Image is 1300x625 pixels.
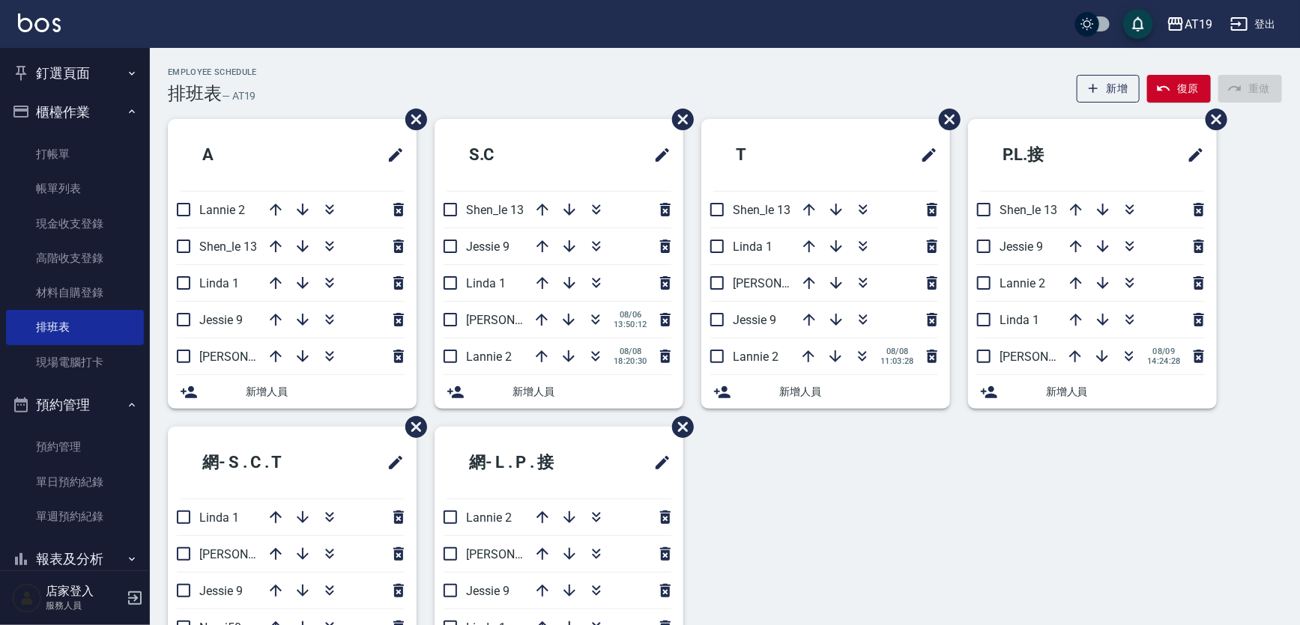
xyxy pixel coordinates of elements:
span: 修改班表的標題 [644,445,671,481]
span: 18:20:30 [614,356,647,366]
span: Shen_le 13 [733,203,790,217]
span: Jessie 9 [199,584,243,598]
span: 修改班表的標題 [1178,137,1205,173]
a: 高階收支登錄 [6,241,144,275]
h2: A [180,128,306,182]
span: Linda 1 [733,240,773,254]
button: 登出 [1224,10,1282,38]
span: [PERSON_NAME] 6 [199,547,299,561]
button: 報表及分析 [6,540,144,579]
span: Linda 1 [199,276,239,290]
span: 13:50:12 [614,320,647,329]
span: 修改班表的標題 [378,445,405,481]
span: 刪除班表 [394,97,429,141]
span: 08/06 [614,310,647,320]
button: 新增 [1077,75,1140,103]
span: 刪除班表 [1194,97,1230,141]
button: 復原 [1147,75,1211,103]
a: 現金收支登錄 [6,207,144,241]
button: 預約管理 [6,385,144,424]
div: 新增人員 [968,375,1217,409]
img: Person [12,583,42,613]
h2: P.L.接 [980,128,1122,182]
div: 新增人員 [435,375,683,409]
h5: 店家登入 [46,584,122,599]
h2: 網- S . C . T [180,436,341,490]
span: 刪除班表 [661,97,696,141]
span: 刪除班表 [661,405,696,449]
a: 打帳單 [6,137,144,171]
span: 新增人員 [1046,384,1205,400]
a: 單日預約紀錄 [6,465,144,499]
span: 刪除班表 [928,97,963,141]
span: 刪除班表 [394,405,429,449]
button: 櫃檯作業 [6,93,144,132]
span: [PERSON_NAME] 6 [1000,350,1099,364]
a: 預約管理 [6,430,144,464]
a: 排班表 [6,310,144,344]
h2: S.C [447,128,581,182]
div: AT19 [1185,15,1212,34]
span: Lannie 2 [466,350,512,364]
span: [PERSON_NAME] 6 [199,350,299,364]
a: 材料自購登錄 [6,275,144,310]
span: 11:03:28 [880,356,914,366]
span: Jessie 9 [199,313,243,327]
span: Shen_le 13 [1000,203,1057,217]
button: save [1123,9,1153,39]
span: Lannie 2 [466,510,512,525]
span: Linda 1 [1000,313,1039,327]
h2: 網- L . P . 接 [447,436,611,490]
a: 單週預約紀錄 [6,499,144,534]
p: 服務人員 [46,599,122,612]
span: 修改班表的標題 [378,137,405,173]
span: Jessie 9 [466,240,510,254]
span: 新增人員 [513,384,671,400]
span: [PERSON_NAME] 6 [466,313,566,327]
span: Jessie 9 [466,584,510,598]
span: 08/08 [880,347,914,356]
span: 修改班表的標題 [644,137,671,173]
span: Linda 1 [199,510,239,525]
a: 帳單列表 [6,171,144,206]
h2: Employee Schedule [168,67,257,77]
span: [PERSON_NAME] 6 [733,276,832,290]
h6: — AT19 [222,88,256,104]
img: Logo [18,13,61,32]
span: Shen_le 13 [199,240,257,254]
span: 新增人員 [779,384,938,400]
span: Jessie 9 [1000,240,1043,254]
div: 新增人員 [168,375,417,409]
span: Lannie 2 [1000,276,1045,290]
span: Shen_le 13 [466,203,524,217]
span: 14:24:28 [1147,356,1181,366]
span: [PERSON_NAME] 6 [466,547,566,561]
span: 新增人員 [246,384,405,400]
button: AT19 [1161,9,1218,40]
span: 修改班表的標題 [911,137,938,173]
span: Linda 1 [466,276,506,290]
span: Lannie 2 [199,203,245,217]
span: 08/08 [614,347,647,356]
a: 現場電腦打卡 [6,345,144,379]
div: 新增人員 [701,375,950,409]
span: 08/09 [1147,347,1181,356]
span: Jessie 9 [733,313,776,327]
h2: T [713,128,840,182]
button: 釘選頁面 [6,54,144,93]
span: Lannie 2 [733,350,779,364]
h3: 排班表 [168,83,222,104]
